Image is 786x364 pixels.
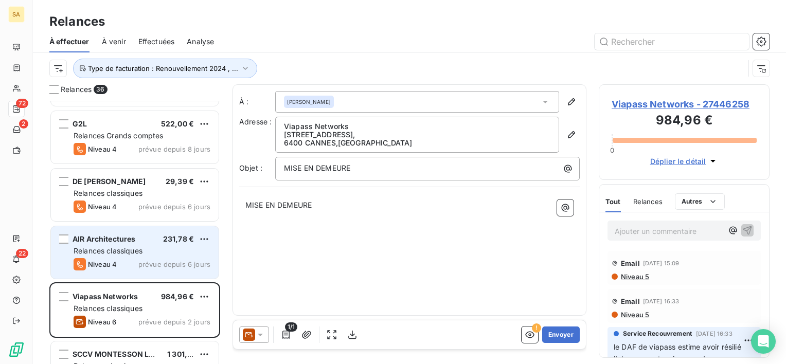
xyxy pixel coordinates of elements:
[161,292,194,301] span: 984,96 €
[161,119,194,128] span: 522,00 €
[167,350,204,358] span: 1 301,93 €
[163,234,194,243] span: 231,78 €
[643,298,680,304] span: [DATE] 16:33
[88,203,117,211] span: Niveau 4
[88,64,238,72] span: Type de facturation : Renouvellement 2024 , ...
[74,304,142,313] span: Relances classiques
[284,163,350,172] span: MISE EN DEMEURE
[73,292,138,301] span: Viapass Networks
[8,341,25,358] img: Logo LeanPay
[73,119,87,128] span: G2L
[138,145,210,153] span: prévue depuis 8 jours
[88,260,117,268] span: Niveau 4
[284,122,550,131] p: Viapass Networks
[8,6,25,23] div: SA
[61,84,92,95] span: Relances
[621,259,640,267] span: Email
[287,98,331,105] span: [PERSON_NAME]
[49,12,105,31] h3: Relances
[138,318,210,326] span: prévue depuis 2 jours
[285,322,297,332] span: 1/1
[542,326,580,343] button: Envoyer
[284,131,550,139] p: [STREET_ADDRESS],
[49,37,90,47] span: À effectuer
[102,37,126,47] span: À venir
[239,97,275,107] label: À :
[16,249,28,258] span: 22
[647,155,722,167] button: Déplier le détail
[612,111,757,132] h3: 984,96 €
[643,260,680,266] span: [DATE] 15:09
[675,193,725,210] button: Autres
[74,131,163,140] span: Relances Grands comptes
[138,203,210,211] span: prévue depuis 6 jours
[605,197,621,206] span: Tout
[88,145,117,153] span: Niveau 4
[284,139,550,147] p: 6400 CANNES , [GEOGRAPHIC_DATA]
[610,146,614,154] span: 0
[245,201,312,209] span: MISE EN DEMEURE
[239,117,272,126] span: Adresse :
[19,119,28,129] span: 2
[620,272,649,281] span: Niveau 5
[633,197,663,206] span: Relances
[696,331,733,337] span: [DATE] 16:33
[187,37,214,47] span: Analyse
[16,99,28,108] span: 72
[650,156,706,167] span: Déplier le détail
[595,33,749,50] input: Rechercher
[73,177,146,186] span: DE [PERSON_NAME]
[88,318,116,326] span: Niveau 6
[620,311,649,319] span: Niveau 5
[239,163,262,172] span: Objet :
[621,297,640,305] span: Email
[73,350,190,358] span: SCCV MONTESSON LES RABAUX
[138,37,175,47] span: Effectuées
[73,59,257,78] button: Type de facturation : Renouvellement 2024 , ...
[49,101,220,364] div: grid
[166,177,194,186] span: 29,39 €
[74,246,142,255] span: Relances classiques
[138,260,210,268] span: prévue depuis 6 jours
[73,234,136,243] span: AIR Architectures
[74,189,142,197] span: Relances classiques
[94,85,107,94] span: 36
[751,329,776,354] div: Open Intercom Messenger
[623,329,692,338] span: Service Recouvrement
[612,97,757,111] span: Viapass Networks - 27446258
